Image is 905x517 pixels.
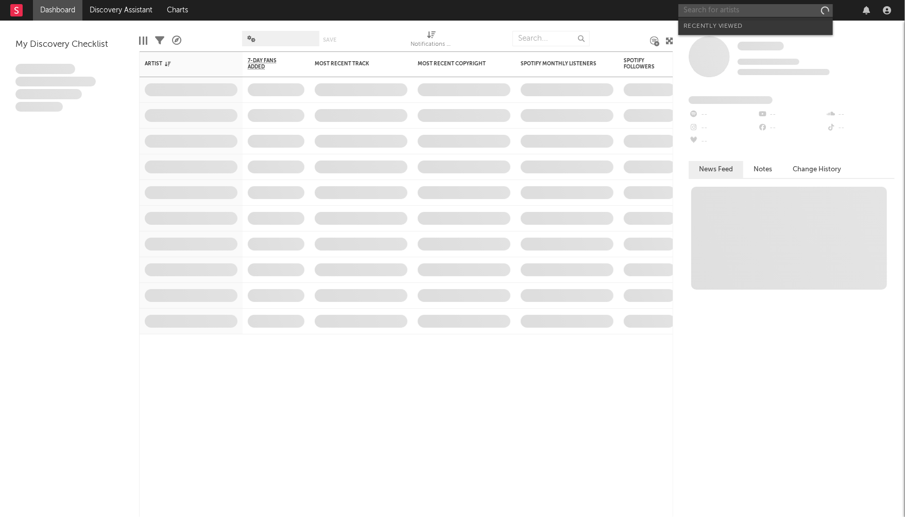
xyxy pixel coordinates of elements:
button: Change History [782,161,851,178]
span: Some Artist [738,42,784,50]
div: Edit Columns [139,26,147,56]
div: My Discovery Checklist [15,39,124,51]
div: A&R Pipeline [172,26,181,56]
span: Fans Added by Platform [689,96,773,104]
span: 7-Day Fans Added [248,58,289,70]
div: Most Recent Track [315,61,392,67]
div: Most Recent Copyright [418,61,495,67]
div: -- [689,121,757,135]
div: Filters [155,26,164,56]
div: Notifications (Artist) [411,39,452,51]
div: -- [826,121,895,135]
div: Artist [145,61,222,67]
button: News Feed [689,161,743,178]
button: Notes [743,161,782,178]
div: -- [689,108,757,121]
span: 0 fans last week [738,69,830,75]
div: -- [689,135,757,148]
span: Aliquam viverra [15,102,63,112]
span: Tracking Since: [DATE] [738,59,799,65]
input: Search... [513,31,590,46]
span: Praesent ac interdum [15,89,82,99]
div: Spotify Followers [624,58,660,70]
div: Spotify Monthly Listeners [521,61,598,67]
div: -- [757,108,826,121]
button: Save [323,37,336,43]
div: Recently Viewed [684,20,828,32]
div: -- [826,108,895,121]
div: -- [757,121,826,135]
input: Search for artists [678,4,833,17]
span: Lorem ipsum dolor [15,64,75,74]
div: Notifications (Artist) [411,26,452,56]
span: Integer aliquet in purus et [15,77,96,87]
a: Some Artist [738,41,784,51]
